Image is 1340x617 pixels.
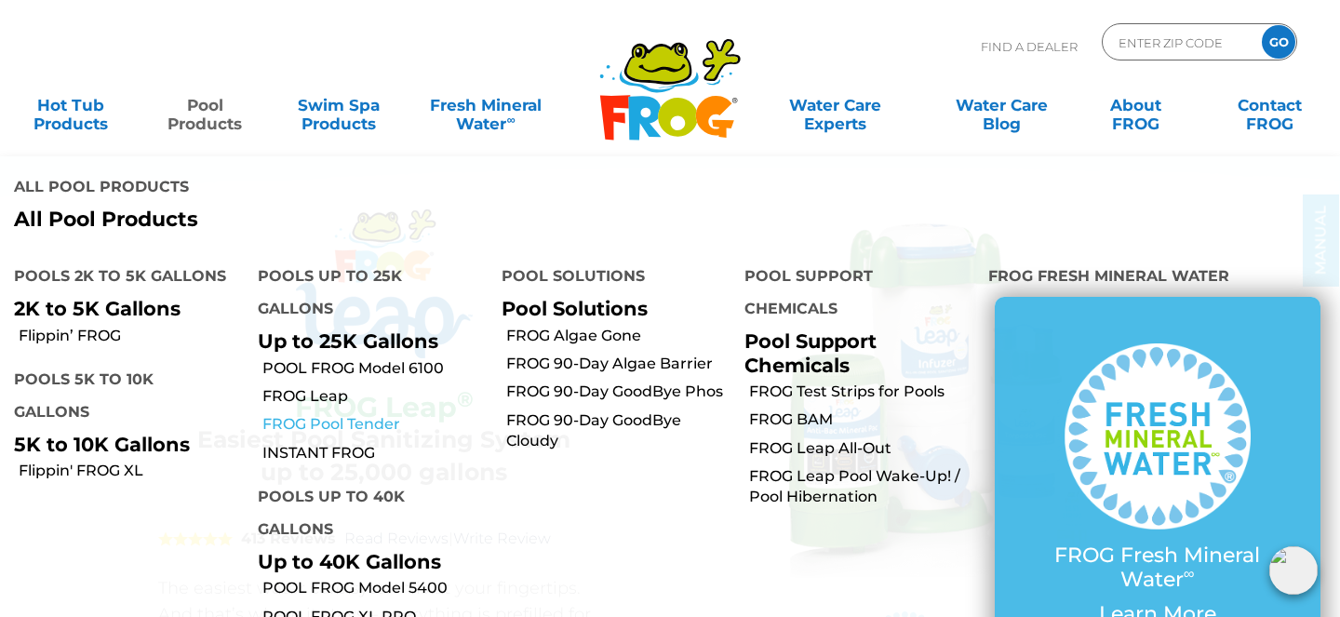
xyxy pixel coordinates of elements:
h4: Pools up to 40K Gallons [258,480,474,550]
a: FROG Pool Tender [262,414,488,435]
a: FROG BAM [749,409,974,430]
a: FROG 90-Day Algae Barrier [506,354,731,374]
input: Zip Code Form [1117,29,1242,56]
h4: Pools 5K to 10K Gallons [14,363,230,433]
a: FROG Algae Gone [506,326,731,346]
a: FROG Leap All-Out [749,438,974,459]
p: FROG Fresh Mineral Water [1032,543,1283,593]
h4: All Pool Products [14,170,656,208]
a: Flippin' FROG XL [19,461,244,481]
p: 5K to 10K Gallons [14,433,230,456]
a: FROG Leap Pool Wake-Up! / Pool Hibernation [749,466,974,508]
h4: Pools 2K to 5K Gallons [14,260,230,297]
sup: ∞ [506,113,515,127]
sup: ∞ [1184,564,1195,583]
p: 2K to 5K Gallons [14,297,230,320]
p: Pool Support Chemicals [744,329,960,376]
a: FROG 90-Day GoodBye Phos [506,382,731,402]
h4: Pool Support Chemicals [744,260,960,329]
a: Flippin’ FROG [19,326,244,346]
a: FROG Leap [262,386,488,407]
a: Pool Solutions [502,297,648,320]
a: AboutFROG [1083,87,1187,124]
a: Water CareExperts [750,87,919,124]
a: Fresh MineralWater∞ [421,87,551,124]
h4: Pool Solutions [502,260,717,297]
h4: Pools up to 25K Gallons [258,260,474,329]
h4: FROG Fresh Mineral Water [988,260,1326,297]
img: openIcon [1269,546,1318,595]
a: POOL FROG Model 5400 [262,578,488,598]
a: INSTANT FROG [262,443,488,463]
a: PoolProducts [153,87,257,124]
p: Up to 25K Gallons [258,329,474,353]
p: Up to 40K Gallons [258,550,474,573]
a: All Pool Products [14,208,656,232]
p: Find A Dealer [981,23,1078,70]
a: Swim SpaProducts [287,87,391,124]
a: FROG 90-Day GoodBye Cloudy [506,410,731,452]
a: Water CareBlog [949,87,1053,124]
a: POOL FROG Model 6100 [262,358,488,379]
input: GO [1262,25,1295,59]
a: Hot TubProducts [19,87,123,124]
a: FROG Test Strips for Pools [749,382,974,402]
a: ContactFROG [1217,87,1321,124]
